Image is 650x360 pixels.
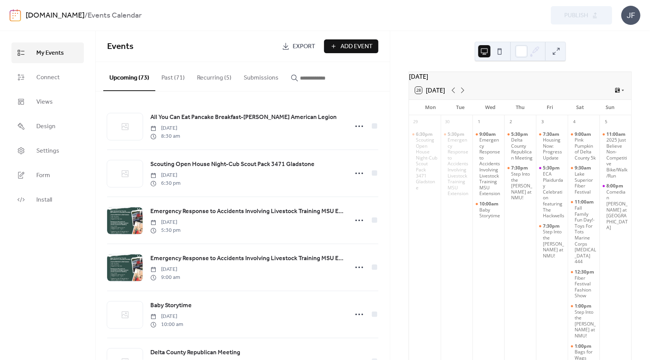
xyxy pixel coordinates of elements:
b: / [85,8,88,23]
button: Submissions [238,62,285,90]
span: 5:30pm [511,131,529,137]
a: My Events [11,42,84,63]
span: Emergency Response to Accidents Involving Livestock Training MSU Extension [150,207,344,216]
a: Install [11,189,84,210]
span: 5:30pm [543,165,561,171]
span: [DATE] [150,171,181,179]
div: Mon [415,100,445,115]
a: Emergency Response to Accidents Involving Livestock Training MSU Extension [150,207,344,217]
span: Views [36,98,53,107]
div: 2 [507,118,515,126]
span: 6:30 pm [150,179,181,187]
div: Comedian [PERSON_NAME] at [GEOGRAPHIC_DATA] [606,189,628,231]
span: Connect [36,73,60,82]
a: Settings [11,140,84,161]
div: Fiber Festival Fashion Show [568,269,599,299]
span: Events [107,38,134,55]
div: 1 [475,118,483,126]
div: Delta County Republican Meeting [511,137,533,161]
span: 11:00am [575,199,595,205]
div: Emergency Response to Accidents Involving Livestock Training MSU Extension [479,137,501,197]
div: Fri [535,100,565,115]
div: Step Into the [PERSON_NAME] at NMU! [543,229,565,259]
div: Step Into the Woods at NMU! [504,165,536,201]
span: 11:00am [606,131,627,137]
div: Emergency Response to Accidents Involving Livestock Training MSU Extension [441,131,472,197]
div: 29 [411,118,420,126]
span: 5:30pm [448,131,466,137]
div: Lake Superior Fiber Festival [575,171,596,195]
span: Settings [36,147,59,156]
span: Install [36,195,52,205]
div: Wed [475,100,505,115]
span: 7:30pm [543,223,561,229]
div: Lake Superior Fiber Festival [568,165,599,195]
span: 1:00pm [575,343,593,349]
span: 6:30pm [416,131,434,137]
span: [DATE] [150,313,183,321]
div: 3 [538,118,547,126]
a: Scouting Open House Night-Cub Scout Pack 3471 Gladstone [150,160,314,169]
span: 7:30pm [511,165,529,171]
span: 5:30 pm [150,226,181,235]
button: Recurring (5) [191,62,238,90]
div: JF [621,6,640,25]
span: 9:30am [575,165,592,171]
div: 30 [443,118,451,126]
div: 2025 Just Believe Non-Competitive Bike/Walk/Run [606,137,628,179]
div: ECA Plaidurday Celebration featuring The Hackwells [536,165,568,218]
span: Export [293,42,315,51]
div: Baby Storytime [472,201,504,219]
span: Baby Storytime [150,301,192,310]
span: [DATE] [150,124,180,132]
span: 8:30 am [150,132,180,140]
span: Emergency Response to Accidents Involving Livestock Training MSU Extension [150,254,344,263]
div: Pink Pumpkin of Delta County 5k [575,137,596,161]
div: Scouting Open House Night-Cub Scout Pack 3471 Gladstone [409,131,441,191]
span: 9:00am [575,131,592,137]
div: Comedian Bill Gorgo at Island Resort and Casino Club 41 [599,183,631,231]
span: Design [36,122,55,131]
div: Step Into the [PERSON_NAME] at NMU! [575,309,596,339]
div: Housing Now: Progress Update [536,131,568,161]
span: Delta County Republican Meeting [150,348,240,357]
button: Past (71) [155,62,191,90]
div: Fall Family Fun Day!-Toys For Tots Marine Corps Detachment 444 [568,199,599,265]
div: Tue [445,100,475,115]
div: Scouting Open House Night-Cub Scout Pack 3471 Gladstone [416,137,438,191]
a: Export [276,39,321,53]
div: ECA Plaidurday Celebration featuring The Hackwells [543,171,565,219]
div: Sun [595,100,625,115]
div: Delta County Republican Meeting [504,131,536,161]
div: Fall Family Fun Day!-Toys For Tots Marine Corps [MEDICAL_DATA] 444 [575,205,596,265]
a: All You Can Eat Pancake Breakfast-[PERSON_NAME] American Legion [150,112,337,122]
img: logo [10,9,21,21]
a: [DOMAIN_NAME] [26,8,85,23]
div: Thu [505,100,535,115]
div: Step Into the Woods at NMU! [536,223,568,259]
span: 9:00am [479,131,497,137]
a: Views [11,91,84,112]
div: Emergency Response to Accidents Involving Livestock Training MSU Extension [472,131,504,197]
div: Baby Storytime [479,207,501,219]
div: Step Into the [PERSON_NAME] at NMU! [511,171,533,201]
a: Connect [11,67,84,88]
span: Form [36,171,50,180]
span: My Events [36,49,64,58]
a: Design [11,116,84,137]
span: 10:00 am [150,321,183,329]
span: Scouting Open House Night-Cub Scout Pack 3471 Gladstone [150,160,314,169]
div: Pink Pumpkin of Delta County 5k [568,131,599,161]
span: 7:30am [543,131,560,137]
span: Add Event [340,42,373,51]
button: 28[DATE] [412,85,448,96]
div: Emergency Response to Accidents Involving Livestock Training MSU Extension [448,137,469,197]
div: Step Into the Woods at NMU! [568,303,599,339]
span: [DATE] [150,266,180,274]
a: Emergency Response to Accidents Involving Livestock Training MSU Extension [150,254,344,264]
span: 12:30pm [575,269,595,275]
span: [DATE] [150,218,181,226]
span: 9:00 am [150,274,180,282]
div: 4 [570,118,578,126]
